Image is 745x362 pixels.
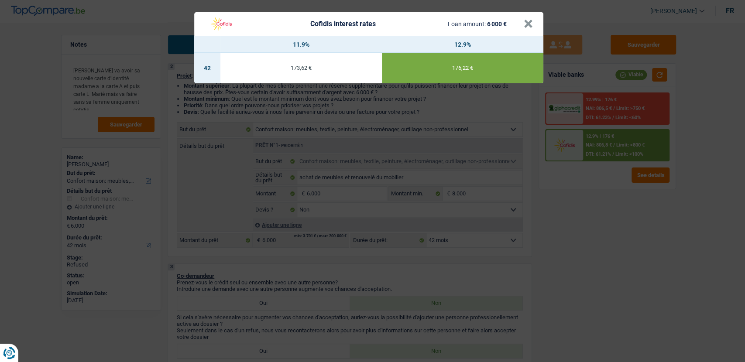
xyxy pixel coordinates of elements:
[220,36,382,53] th: 11.9%
[487,20,507,27] span: 6 000 €
[448,20,486,27] span: Loan amount:
[194,53,220,83] td: 42
[382,36,543,53] th: 12.9%
[310,20,375,27] div: Cofidis interest rates
[524,20,533,28] button: ×
[205,16,238,32] img: Cofidis
[220,65,382,71] div: 173,62 €
[382,65,543,71] div: 176,22 €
